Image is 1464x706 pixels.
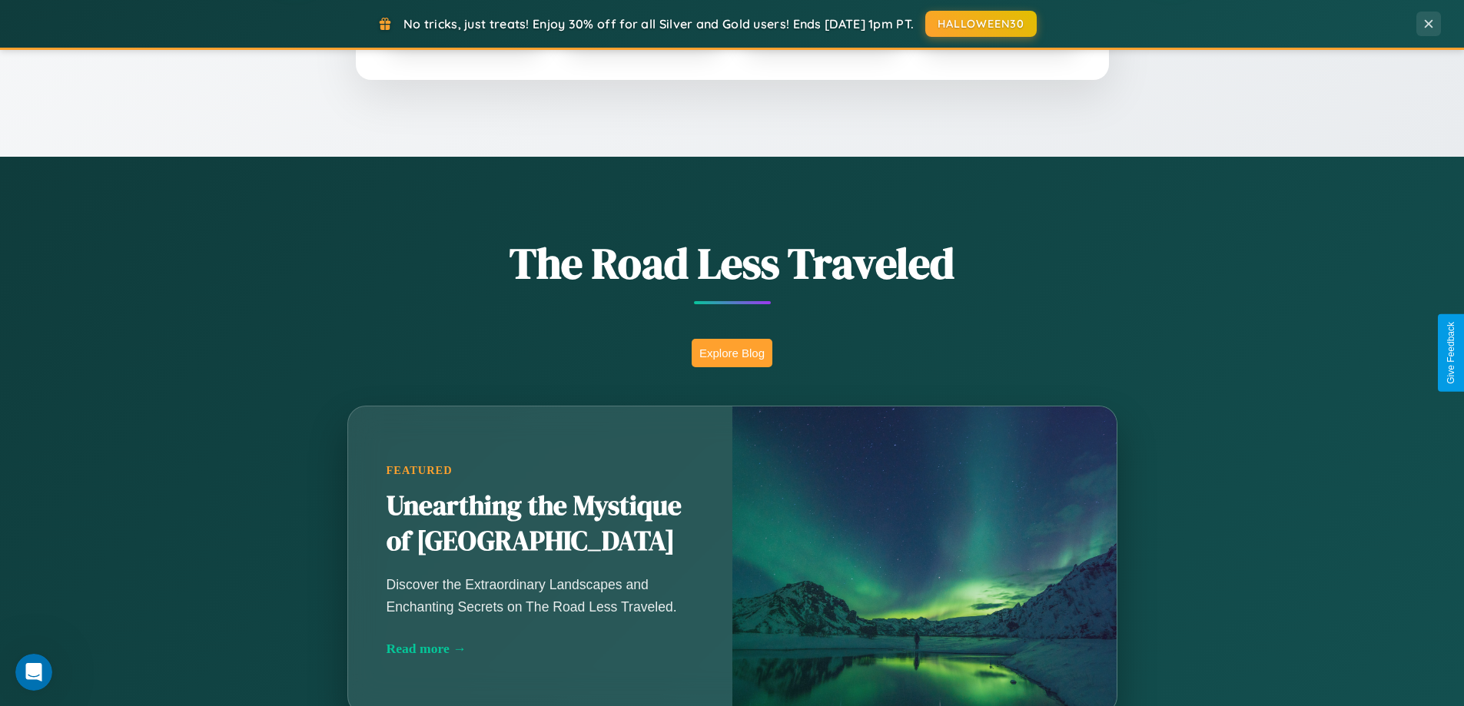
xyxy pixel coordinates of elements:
div: Read more → [387,641,694,657]
button: Explore Blog [692,339,772,367]
span: No tricks, just treats! Enjoy 30% off for all Silver and Gold users! Ends [DATE] 1pm PT. [403,16,914,31]
div: Give Feedback [1446,322,1456,384]
h1: The Road Less Traveled [271,234,1193,293]
p: Discover the Extraordinary Landscapes and Enchanting Secrets on The Road Less Traveled. [387,574,694,617]
div: Featured [387,464,694,477]
button: HALLOWEEN30 [925,11,1037,37]
h2: Unearthing the Mystique of [GEOGRAPHIC_DATA] [387,489,694,559]
iframe: Intercom live chat [15,654,52,691]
